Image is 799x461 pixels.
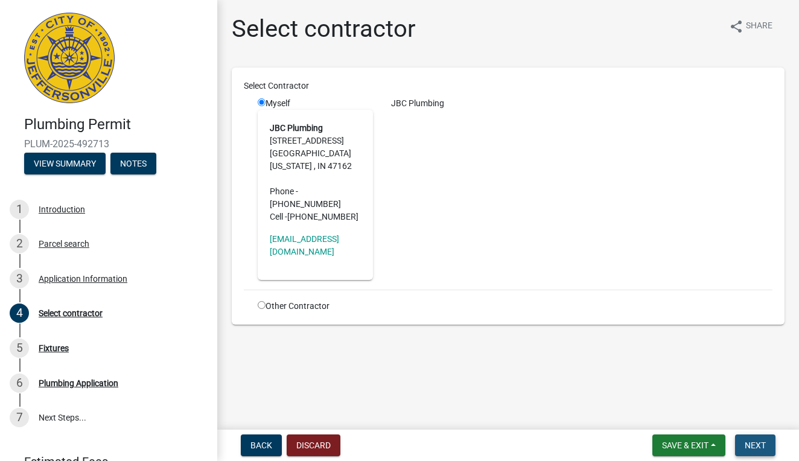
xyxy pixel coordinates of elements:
[287,212,358,221] span: [PHONE_NUMBER]
[10,269,29,288] div: 3
[39,275,127,283] div: Application Information
[232,14,416,43] h1: Select contractor
[39,379,118,387] div: Plumbing Application
[270,122,361,223] address: [STREET_ADDRESS] [GEOGRAPHIC_DATA][US_STATE] , IN 47162
[250,440,272,450] span: Back
[382,97,781,110] div: JBC Plumbing
[270,212,287,221] abbr: Cell -
[110,159,156,169] wm-modal-confirm: Notes
[39,344,69,352] div: Fixtures
[258,97,373,280] div: Myself
[235,80,781,92] div: Select Contractor
[39,205,85,214] div: Introduction
[39,240,89,248] div: Parcel search
[719,14,782,38] button: shareShare
[110,153,156,174] button: Notes
[249,300,382,313] div: Other Contractor
[270,123,323,133] strong: JBC Plumbing
[24,153,106,174] button: View Summary
[10,200,29,219] div: 1
[10,234,29,253] div: 2
[39,309,103,317] div: Select contractor
[729,19,743,34] i: share
[270,186,298,196] abbr: Phone -
[10,408,29,427] div: 7
[10,374,29,393] div: 6
[745,440,766,450] span: Next
[10,304,29,323] div: 4
[24,13,115,103] img: City of Jeffersonville, Indiana
[10,339,29,358] div: 5
[746,19,772,34] span: Share
[652,434,725,456] button: Save & Exit
[24,138,193,150] span: PLUM-2025-492713
[241,434,282,456] button: Back
[24,116,208,133] h4: Plumbing Permit
[735,434,775,456] button: Next
[270,234,339,256] a: [EMAIL_ADDRESS][DOMAIN_NAME]
[662,440,708,450] span: Save & Exit
[270,199,341,209] span: [PHONE_NUMBER]
[287,434,340,456] button: Discard
[24,159,106,169] wm-modal-confirm: Summary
